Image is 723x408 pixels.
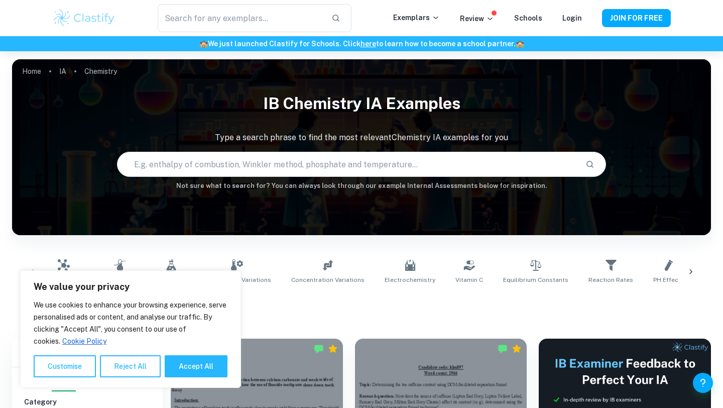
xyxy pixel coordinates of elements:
p: Review [460,13,494,24]
p: Exemplars [393,12,440,23]
button: Accept All [165,355,227,377]
div: We value your privacy [20,270,241,388]
a: here [360,40,376,48]
input: E.g. enthalpy of combustion, Winkler method, phosphate and temperature... [117,150,577,178]
span: Concentration Variations [291,275,365,284]
h6: Filter exemplars [12,339,163,367]
p: Chemistry [84,66,117,77]
span: 🏫 [516,40,524,48]
h6: Category [24,396,151,407]
div: Premium [512,344,522,354]
span: 🏫 [199,40,208,48]
a: Login [562,14,582,22]
h6: We just launched Clastify for Schools. Click to learn how to become a school partner. [2,38,721,49]
p: We use cookies to enhance your browsing experience, serve personalised ads or content, and analys... [34,299,227,347]
a: Home [22,64,41,78]
p: We value your privacy [34,281,227,293]
h6: Not sure what to search for? You can always look through our example Internal Assessments below f... [12,181,711,191]
button: Reject All [100,355,161,377]
img: Clastify logo [52,8,116,28]
h1: IB Chemistry IA examples [12,87,711,120]
button: JOIN FOR FREE [602,9,671,27]
span: Equilibrium Constants [503,275,568,284]
img: Marked [314,344,324,354]
a: Cookie Policy [62,337,107,346]
h1: All Chemistry IA Examples [47,296,676,315]
button: Search [581,156,598,173]
img: Marked [498,344,508,354]
div: Premium [328,344,338,354]
button: Customise [34,355,96,377]
span: pH Effects [653,275,684,284]
span: Reaction Rates [588,275,633,284]
input: Search for any exemplars... [158,4,323,32]
a: Schools [514,14,542,22]
a: IA [59,64,66,78]
button: Help and Feedback [693,373,713,393]
p: Type a search phrase to find the most relevant Chemistry IA examples for you [12,132,711,144]
span: Electrochemistry [385,275,435,284]
span: Vitamin C [455,275,483,284]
